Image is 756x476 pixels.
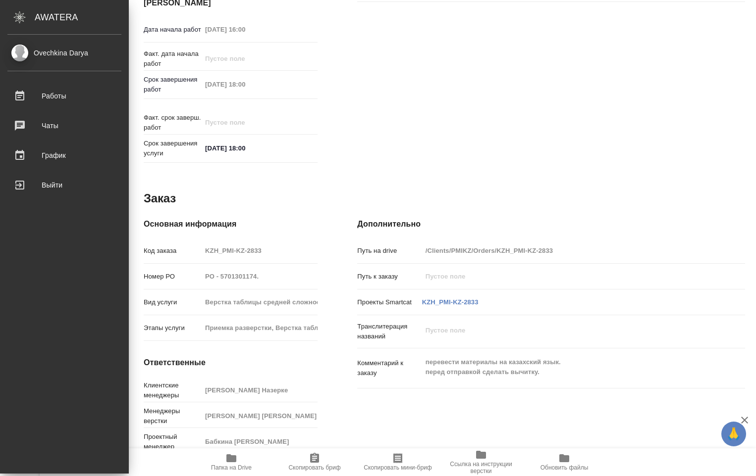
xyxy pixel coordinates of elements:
[356,448,439,476] button: Скопировать мини-бриф
[439,448,523,476] button: Ссылка на инструкции верстки
[144,432,202,452] p: Проектный менеджер
[2,84,126,108] a: Работы
[422,243,713,258] input: Пустое поле
[364,464,432,471] span: Скопировать мини-бриф
[144,381,202,400] p: Клиентские менеджеры
[357,272,422,282] p: Путь к заказу
[357,322,422,341] p: Транслитерация названий
[190,448,273,476] button: Папка на Drive
[445,461,517,475] span: Ссылка на инструкции верстки
[202,269,318,284] input: Пустое поле
[7,178,121,192] div: Выйти
[202,77,288,92] input: Пустое поле
[211,464,252,471] span: Папка на Drive
[202,383,318,397] input: Пустое поле
[144,25,202,35] p: Дата начала работ
[540,464,589,471] span: Обновить файлы
[144,272,202,282] p: Номер РО
[202,51,288,66] input: Пустое поле
[357,297,422,307] p: Проекты Smartcat
[7,118,121,133] div: Чаты
[144,49,202,69] p: Факт. дата начала работ
[202,295,318,309] input: Пустое поле
[357,246,422,256] p: Путь на drive
[202,115,288,130] input: Пустое поле
[2,173,126,197] a: Выйти
[2,113,126,138] a: Чаты
[202,321,318,335] input: Пустое поле
[273,448,356,476] button: Скопировать бриф
[422,298,479,306] a: KZH_PMI-KZ-2833
[7,89,121,103] div: Работы
[202,243,318,258] input: Пустое поле
[144,246,202,256] p: Код заказа
[144,406,202,426] p: Менеджеры верстки
[35,7,129,27] div: AWATERA
[725,424,742,444] span: 🙏
[523,448,606,476] button: Обновить файлы
[2,143,126,168] a: График
[357,358,422,378] p: Комментарий к заказу
[422,269,713,284] input: Пустое поле
[144,357,318,369] h4: Ответственные
[144,218,318,230] h4: Основная информация
[721,422,746,446] button: 🙏
[7,148,121,163] div: График
[202,409,318,423] input: Пустое поле
[202,141,288,155] input: ✎ Введи что-нибудь
[202,22,288,37] input: Пустое поле
[144,113,202,133] p: Факт. срок заверш. работ
[202,434,318,449] input: Пустое поле
[144,323,202,333] p: Этапы услуги
[7,48,121,58] div: Ovechkina Darya
[422,354,713,381] textarea: перевести материалы на казахский язык. перед отправкой сделать вычитку.
[144,297,202,307] p: Вид услуги
[144,139,202,158] p: Срок завершения услуги
[144,75,202,95] p: Срок завершения работ
[144,190,176,206] h2: Заказ
[357,218,745,230] h4: Дополнительно
[288,464,340,471] span: Скопировать бриф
